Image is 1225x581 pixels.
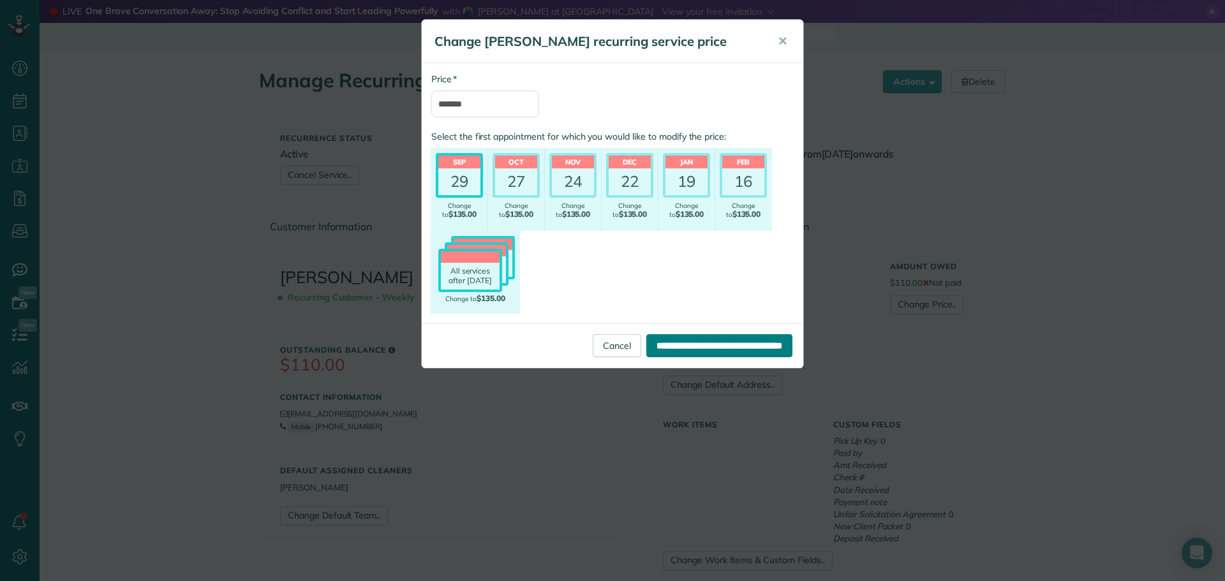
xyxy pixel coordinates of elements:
label: Price [431,73,457,85]
div: Change to [436,294,515,303]
span: $135.00 [477,293,505,303]
span: $135.00 [505,209,534,219]
span: $135.00 [449,209,477,219]
div: 19 [665,168,708,195]
header: Nov [552,156,594,168]
div: 24 [552,168,594,195]
div: Change to [549,202,597,219]
div: Change to [606,202,653,219]
div: All services after [DATE] [441,263,500,290]
header: Dec [609,156,651,168]
h5: Change [PERSON_NAME] recurring service price [434,33,760,50]
span: $135.00 [619,209,648,219]
header: Sep [438,156,480,168]
span: $135.00 [732,209,761,219]
a: Cancel [593,334,641,357]
label: Select the first appointment for which you would like to modify the price: [431,130,794,143]
header: Jan [665,156,708,168]
header: Feb [722,156,764,168]
div: 16 [722,168,764,195]
span: $135.00 [676,209,704,219]
div: Change to [436,202,483,219]
header: Oct [495,156,537,168]
div: 27 [495,168,537,195]
div: 29 [438,168,480,195]
div: 22 [609,168,651,195]
div: Change to [493,202,540,219]
span: $135.00 [562,209,591,219]
div: Change to [663,202,710,219]
div: Change to [720,202,767,219]
span: ✕ [778,34,787,48]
